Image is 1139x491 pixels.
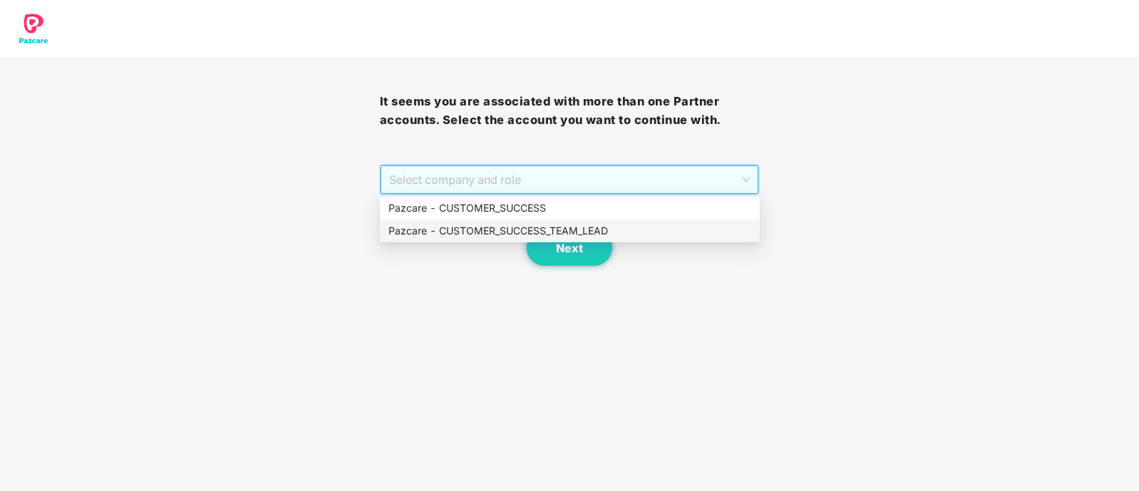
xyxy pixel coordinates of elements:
div: Pazcare - CUSTOMER_SUCCESS [380,197,760,219]
div: Pazcare - CUSTOMER_SUCCESS_TEAM_LEAD [380,219,760,242]
span: Next [556,242,583,255]
button: Next [527,230,612,266]
span: Select company and role [389,166,751,193]
div: Pazcare - CUSTOMER_SUCCESS_TEAM_LEAD [388,223,751,239]
h3: It seems you are associated with more than one Partner accounts. Select the account you want to c... [380,93,760,129]
div: Pazcare - CUSTOMER_SUCCESS [388,200,751,216]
